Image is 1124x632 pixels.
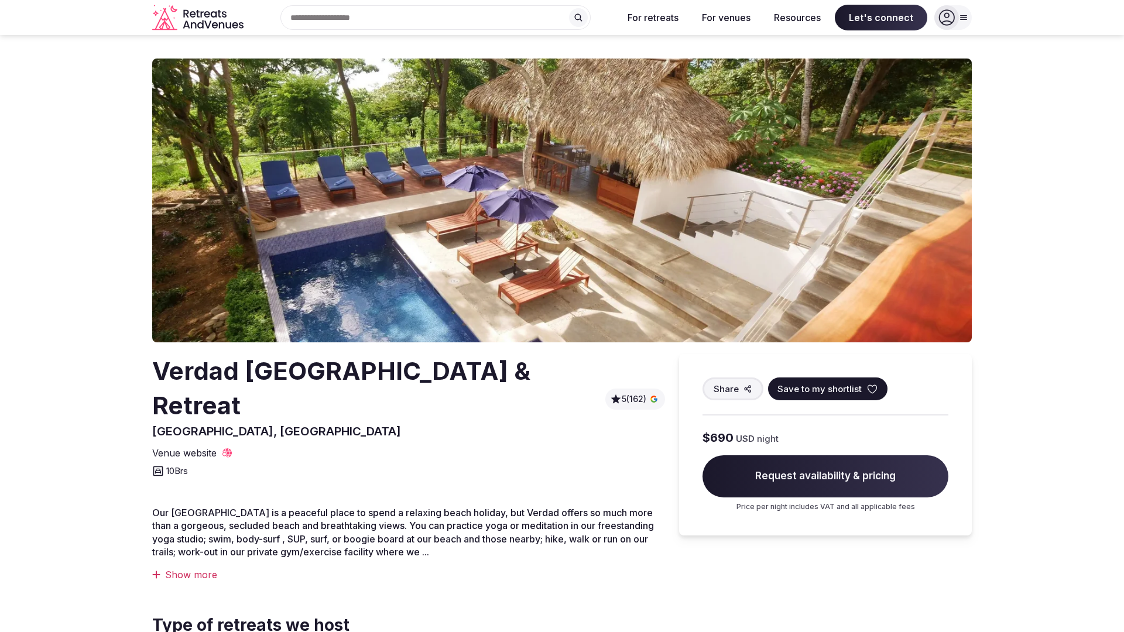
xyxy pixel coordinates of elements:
button: For retreats [618,5,688,30]
span: Save to my shortlist [777,383,862,395]
a: Visit the homepage [152,5,246,31]
button: Save to my shortlist [768,377,887,400]
a: Venue website [152,446,233,459]
span: Request availability & pricing [702,455,948,497]
button: 5(162) [610,393,660,405]
p: Price per night includes VAT and all applicable fees [702,502,948,512]
button: Share [702,377,763,400]
h2: Verdad [GEOGRAPHIC_DATA] & Retreat [152,354,601,423]
svg: Retreats and Venues company logo [152,5,246,31]
span: Share [714,383,739,395]
span: Venue website [152,446,217,459]
img: Venue cover photo [152,59,972,342]
span: Our [GEOGRAPHIC_DATA] is a peaceful place to spend a relaxing beach holiday, but Verdad offers so... [152,507,654,558]
button: For venues [693,5,760,30]
span: [GEOGRAPHIC_DATA], [GEOGRAPHIC_DATA] [152,424,401,438]
span: Let's connect [835,5,927,30]
div: Show more [152,568,665,581]
span: night [757,432,779,445]
span: 5 (162) [622,393,646,405]
span: USD [736,432,755,445]
span: 10 Brs [166,465,188,477]
button: Resources [765,5,830,30]
span: $690 [702,430,734,446]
